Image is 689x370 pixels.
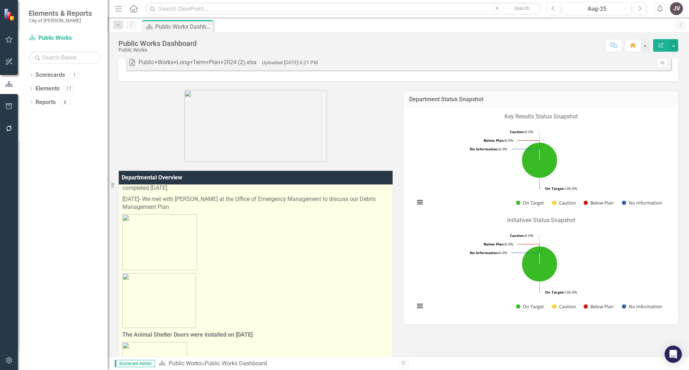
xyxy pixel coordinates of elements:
[516,303,544,310] button: Show On Target
[36,71,65,79] a: Scorecards
[139,58,257,67] div: Public+Works+Long+Term+Plan+2024 (2).xlsx
[411,215,671,226] p: Initiatives Status Snapshot
[522,142,557,178] path: On Target, 4.
[670,2,683,15] button: JV
[115,360,155,367] span: Scorecard Admin
[184,90,327,162] img: COB-New-Logo-Sig-300px.png
[4,8,16,20] img: ClearPoint Strategy
[159,360,393,368] div: »
[665,346,682,363] div: Open Intercom Messenger
[59,99,71,105] div: 8
[205,360,267,367] div: Public Works Dashboard
[122,331,253,338] strong: The Animal Shelter Doors were installed on [DATE]
[484,138,505,143] tspan: Below Plan:
[145,3,542,15] input: Search ClearPoint...
[411,228,668,317] svg: Interactive chart
[510,233,533,238] text: 0.0%
[522,246,557,282] path: On Target, 2.
[484,138,513,143] text: 0.0%
[63,86,75,92] div: 17
[262,60,318,65] small: Uploaded [DATE] 6:21 PM
[411,113,671,122] p: Key Results Status Snapshot
[552,200,576,206] button: Show Caution
[169,360,202,367] a: Public Works
[562,2,631,15] button: Aug-25
[484,242,513,247] text: 0.0%
[470,250,507,255] text: 0.0%
[118,39,197,47] div: Public Works Dashboard
[545,186,577,191] text: 100.0%
[415,301,425,311] button: View chart menu, Chart
[514,5,530,11] span: Search
[504,4,540,14] button: Search
[545,186,564,191] tspan: On Target:
[29,51,100,64] input: Search Below...
[411,228,671,317] div: Chart. Highcharts interactive chart.
[411,124,668,214] svg: Interactive chart
[122,273,196,328] img: mceclip3%20v2.jpg
[552,303,576,310] button: Show Caution
[510,129,525,134] tspan: Caution:
[415,197,425,207] button: View chart menu, Chart
[29,18,92,23] small: City of [PERSON_NAME]
[155,22,212,31] div: Public Works Dashboard
[122,214,197,270] img: mceclip2%20v4.jpg
[622,200,662,206] button: Show No Information
[622,303,662,310] button: Show No Information
[545,290,564,295] tspan: On Target:
[36,85,60,93] a: Elements
[411,124,671,214] div: Chart. Highcharts interactive chart.
[29,34,100,42] a: Public Works
[565,5,629,13] div: Aug-25
[470,146,507,151] text: 0.0%
[69,72,80,78] div: 1
[36,98,56,107] a: Reports
[29,9,92,18] span: Elements & Reports
[510,129,533,134] text: 0.0%
[409,96,673,103] h3: Department Status Snapshot
[470,146,499,151] tspan: No Information:
[484,242,505,247] tspan: Below Plan:
[510,233,525,238] tspan: Caution:
[583,303,614,310] button: Show Below Plan
[118,47,197,53] div: Public Works
[516,200,544,206] button: Show On Target
[545,290,577,295] text: 100.0%
[122,194,389,213] p: [DATE]- We met with [PERSON_NAME] at the Office of Emergency Management to discuss our Debris Man...
[583,200,614,206] button: Show Below Plan
[470,250,499,255] tspan: No Information:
